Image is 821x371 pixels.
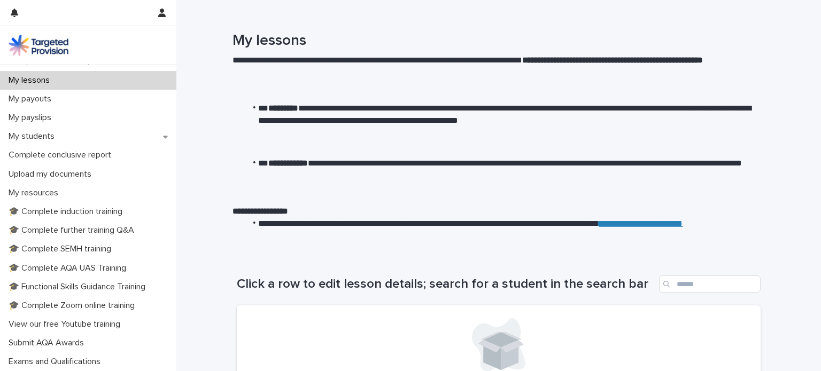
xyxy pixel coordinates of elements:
p: Exams and Qualifications [4,357,109,367]
p: Submit AQA Awards [4,338,92,348]
p: 🎓 Complete induction training [4,207,131,217]
p: Complete conclusive report [4,150,120,160]
p: Upload my documents [4,169,100,179]
img: M5nRWzHhSzIhMunXDL62 [9,35,68,56]
p: 🎓 Complete AQA UAS Training [4,263,135,273]
p: My lessons [4,75,58,85]
h1: Click a row to edit lesson details; search for a student in the search bar [237,277,655,292]
p: View our free Youtube training [4,319,129,329]
p: My resources [4,188,67,198]
input: Search [659,275,761,293]
p: 🎓 Complete further training Q&A [4,225,143,235]
p: 🎓 Functional Skills Guidance Training [4,282,154,292]
p: My payouts [4,94,60,104]
p: 🎓 Complete Zoom online training [4,301,143,311]
p: My payslips [4,113,60,123]
p: My students [4,131,63,141]
h1: My lessons [233,32,756,50]
p: 🎓 Complete SEMH training [4,244,120,254]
